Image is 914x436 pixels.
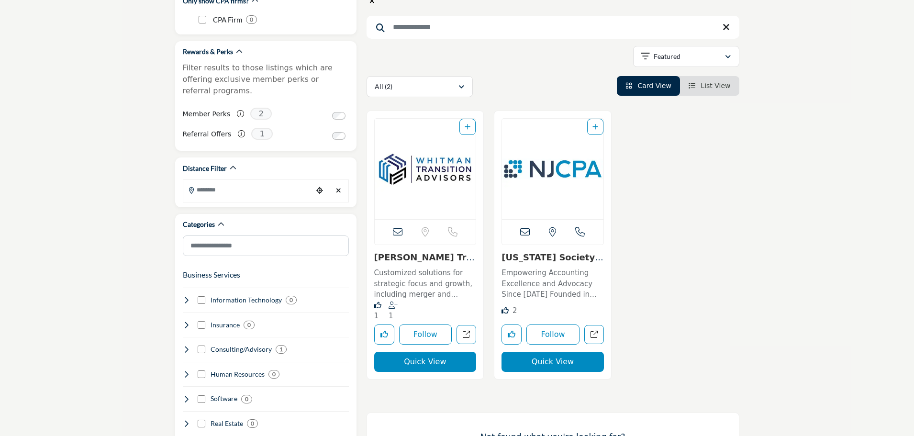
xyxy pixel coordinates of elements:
b: 1 [279,346,283,353]
span: 2 [513,306,517,315]
input: Select Consulting/Advisory checkbox [198,346,205,353]
input: Switch to Member Perks [332,112,346,120]
button: Like listing [374,324,394,345]
a: [PERSON_NAME] Transition A... [374,252,475,273]
a: Open Listing in new tab [502,119,603,219]
span: Card View [637,82,671,89]
span: 1 [374,312,379,320]
a: Open new-jersey-society-of-cpas in new tab [584,325,604,345]
button: Follow [526,324,580,345]
b: 0 [251,420,254,427]
h4: Software: Accounting sotware, tax software, workflow, etc. [211,394,237,403]
div: 1 Results For Consulting/Advisory [276,345,287,354]
a: View Card [625,82,671,89]
span: 2 [250,108,272,120]
div: Choose your current location [312,180,327,201]
p: Filter results to those listings which are offering exclusive member perks or referral programs. [183,62,349,97]
div: Clear search location [332,180,346,201]
button: All (2) [367,76,473,97]
input: Search Category [183,235,349,256]
a: Add To List [465,123,470,131]
div: 0 Results For CPA Firm [246,15,257,24]
a: Open Listing in new tab [375,119,476,219]
h2: Distance Filter [183,164,227,173]
h4: Information Technology: Software, cloud services, data management, analytics, automation [211,295,282,305]
h4: Human Resources: Payroll, benefits, HR consulting, talent acquisition, training [211,369,265,379]
p: Empowering Accounting Excellence and Advocacy Since [DATE] Founded in [DATE], this organization s... [502,268,604,300]
span: 1 [251,128,273,140]
label: Member Perks [183,106,231,123]
a: Open whitman in new tab [457,325,476,345]
button: Featured [633,46,739,67]
button: Quick View [502,352,604,372]
div: Followers [389,301,400,322]
p: All (2) [375,82,392,91]
p: Featured [654,52,680,61]
input: Select Real Estate checkbox [198,420,205,427]
p: Customized solutions for strategic focus and growth, including merger and acquisition, talent sol... [374,268,477,300]
button: Follow [399,324,452,345]
h2: Rewards & Perks [183,47,233,56]
input: Select Human Resources checkbox [198,370,205,378]
h2: Categories [183,220,215,229]
div: 0 Results For Human Resources [268,370,279,379]
div: 0 Results For Insurance [244,321,255,329]
div: 0 Results For Software [241,395,252,403]
h4: Real Estate: Commercial real estate, office space, property management, home loans [211,419,243,428]
img: Whitman Transition Advisors [375,119,476,219]
input: Select Software checkbox [198,395,205,403]
h3: New Jersey Society of Certified Public Accountants (NJCPA) [502,252,604,263]
a: Add To List [592,123,598,131]
b: 0 [250,16,253,23]
button: Like listing [502,324,522,345]
a: View List [689,82,731,89]
span: List View [701,82,730,89]
button: Quick View [374,352,477,372]
li: List View [680,76,739,96]
b: 0 [245,396,248,402]
b: 0 [272,371,276,378]
h3: Whitman Transition Advisors [374,252,477,263]
b: 0 [247,322,251,328]
li: Card View [617,76,680,96]
input: Select Insurance checkbox [198,321,205,329]
h4: Consulting/Advisory: Business consulting, mergers & acquisitions, growth strategies [211,345,272,354]
i: Like [374,302,381,309]
div: 0 Results For Information Technology [286,296,297,304]
input: Switch to Referral Offers [332,132,346,140]
img: New Jersey Society of Certified Public Accountants (NJCPA) [502,119,603,219]
a: Empowering Accounting Excellence and Advocacy Since [DATE] Founded in [DATE], this organization s... [502,265,604,300]
label: Referral Offers [183,126,232,143]
input: CPA Firm checkbox [199,16,206,23]
div: 0 Results For Real Estate [247,419,258,428]
input: Select Information Technology checkbox [198,296,205,304]
p: CPA Firm: CPA Firm [213,14,242,25]
b: 0 [290,297,293,303]
input: Search Keyword [367,16,739,39]
a: Customized solutions for strategic focus and growth, including merger and acquisition, talent sol... [374,265,477,300]
a: [US_STATE] Society o... [502,252,603,273]
button: Business Services [183,269,240,280]
h4: Insurance: Professional liability, healthcare, life insurance, risk management [211,320,240,330]
span: 1 [389,312,393,320]
i: Likes [502,307,509,314]
input: Search Location [183,180,312,199]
